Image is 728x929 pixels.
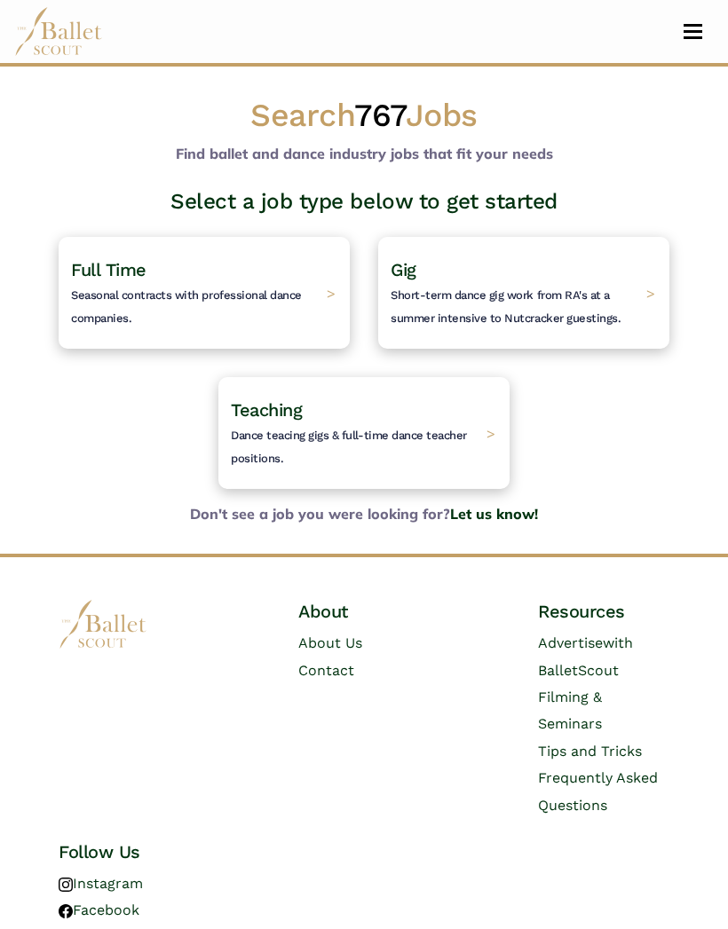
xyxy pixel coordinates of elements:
[298,662,354,679] a: Contact
[44,503,684,526] b: Don't see a job you were looking for?
[538,743,642,760] a: Tips and Tricks
[71,259,146,280] span: Full Time
[354,97,406,134] span: 767
[391,259,416,280] span: Gig
[231,429,467,465] span: Dance teacing gigs & full-time dance teacher positions.
[538,769,658,813] a: Frequently Asked Questions
[59,237,350,349] a: Full TimeSeasonal contracts with professional dance companies. >
[538,634,633,678] a: Advertisewith BalletScout
[378,237,669,349] a: GigShort-term dance gig work from RA's at a summer intensive to Nutcracker guestings. >
[59,901,139,918] a: Facebook
[327,284,336,302] span: >
[59,95,669,136] h1: Search Jobs
[538,634,633,678] span: with BalletScout
[298,634,362,651] a: About Us
[218,377,510,489] a: TeachingDance teacing gigs & full-time dance teacher positions. >
[59,878,73,892] img: instagram logo
[176,145,553,162] b: Find ballet and dance industry jobs that fit your needs
[538,689,602,732] a: Filming & Seminars
[391,288,621,325] span: Short-term dance gig work from RA's at a summer intensive to Nutcracker guestings.
[44,187,684,216] h3: Select a job type below to get started
[71,288,302,325] span: Seasonal contracts with professional dance companies.
[59,840,243,863] h4: Follow Us
[59,600,147,649] img: logo
[59,904,73,918] img: facebook logo
[59,875,143,892] a: Instagram
[487,424,495,442] span: >
[646,284,655,302] span: >
[450,505,538,523] a: Let us know!
[538,600,669,623] h4: Resources
[672,23,714,40] button: Toggle navigation
[298,600,430,623] h4: About
[231,399,302,421] span: Teaching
